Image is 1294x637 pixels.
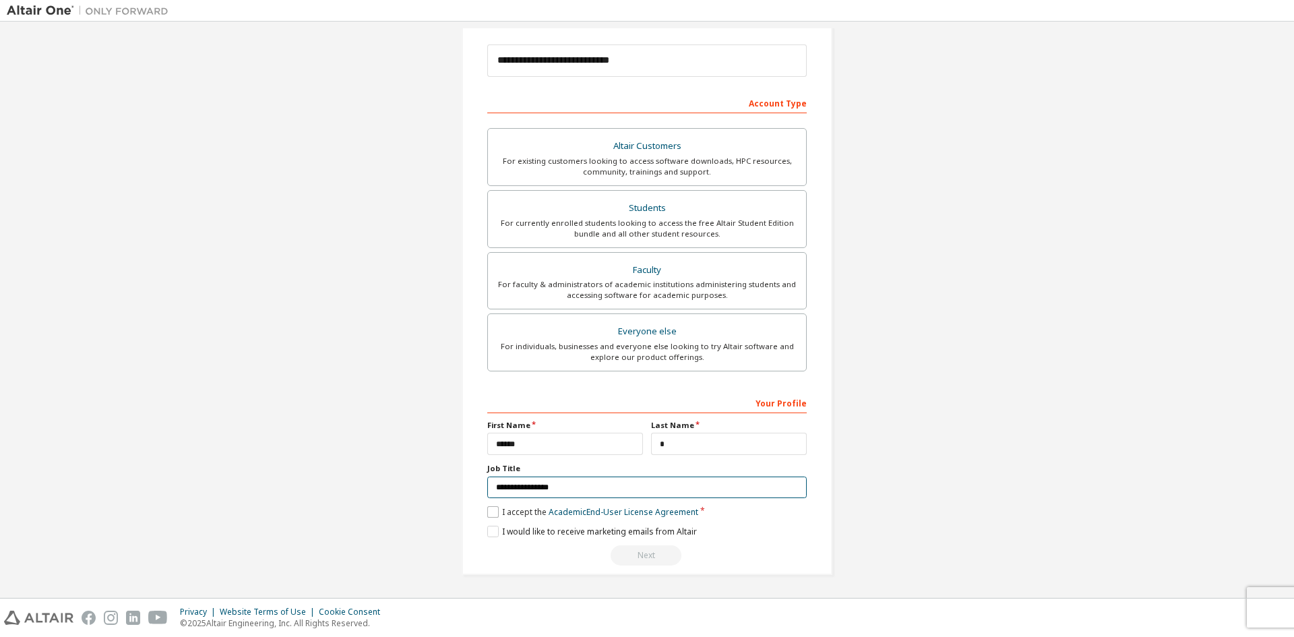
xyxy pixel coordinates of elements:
[487,463,807,474] label: Job Title
[487,392,807,413] div: Your Profile
[487,526,697,537] label: I would like to receive marketing emails from Altair
[487,545,807,566] div: Read and acccept EULA to continue
[496,156,798,177] div: For existing customers looking to access software downloads, HPC resources, community, trainings ...
[126,611,140,625] img: linkedin.svg
[487,92,807,113] div: Account Type
[82,611,96,625] img: facebook.svg
[496,137,798,156] div: Altair Customers
[496,218,798,239] div: For currently enrolled students looking to access the free Altair Student Edition bundle and all ...
[180,607,220,617] div: Privacy
[496,279,798,301] div: For faculty & administrators of academic institutions administering students and accessing softwa...
[220,607,319,617] div: Website Terms of Use
[487,420,643,431] label: First Name
[496,341,798,363] div: For individuals, businesses and everyone else looking to try Altair software and explore our prod...
[319,607,388,617] div: Cookie Consent
[104,611,118,625] img: instagram.svg
[148,611,168,625] img: youtube.svg
[4,611,73,625] img: altair_logo.svg
[180,617,388,629] p: © 2025 Altair Engineering, Inc. All Rights Reserved.
[487,506,698,518] label: I accept the
[496,261,798,280] div: Faculty
[651,420,807,431] label: Last Name
[496,322,798,341] div: Everyone else
[496,199,798,218] div: Students
[7,4,175,18] img: Altair One
[549,506,698,518] a: Academic End-User License Agreement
